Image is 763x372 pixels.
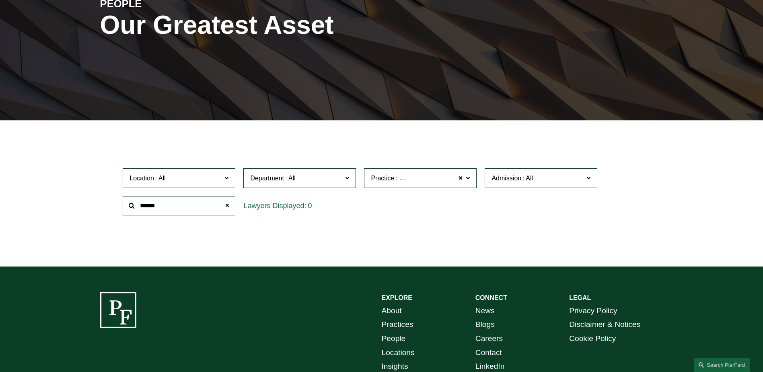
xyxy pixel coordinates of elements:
a: Blogs [475,318,495,332]
a: Practices [382,318,413,332]
span: Location [130,175,154,182]
span: Banking and Financial Services [399,173,488,184]
a: Disclaimer & Notices [569,318,640,332]
h1: Our Greatest Asset [100,10,475,40]
a: Careers [475,332,503,346]
a: Search this site [694,358,750,372]
a: Locations [382,346,415,360]
span: 0 [308,202,312,210]
strong: CONNECT [475,294,507,301]
a: People [382,332,406,346]
span: Admission [492,175,521,182]
strong: EXPLORE [382,294,412,301]
a: Cookie Policy [569,332,616,346]
strong: LEGAL [569,294,591,301]
span: Practice [371,175,394,182]
a: About [382,304,402,318]
a: Privacy Policy [569,304,617,318]
a: News [475,304,495,318]
span: Department [250,175,284,182]
a: Contact [475,346,502,360]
